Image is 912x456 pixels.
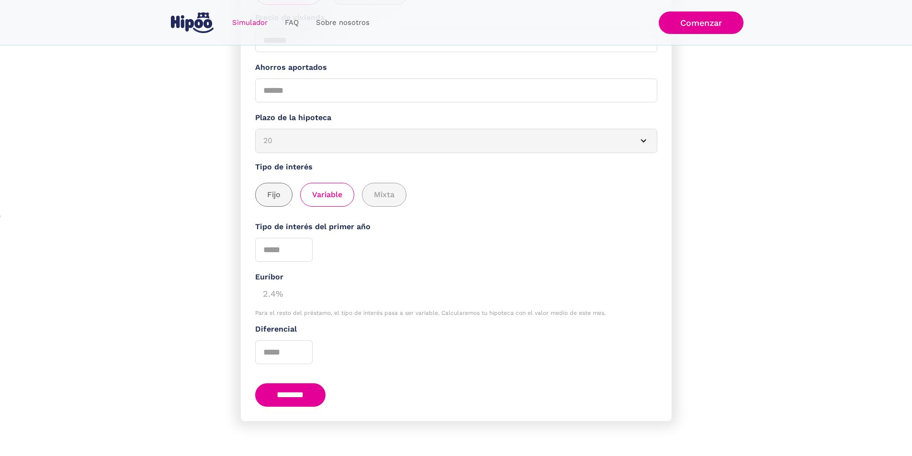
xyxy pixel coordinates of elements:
div: Euríbor [255,271,657,283]
span: Mixta [374,189,394,201]
a: home [169,9,216,37]
label: Tipo de interés del primer año [255,221,657,233]
label: Plazo de la hipoteca [255,112,657,124]
label: Tipo de interés [255,161,657,173]
article: 20 [255,129,657,153]
a: FAQ [276,13,307,32]
div: 20 [263,135,626,147]
label: Diferencial [255,323,657,335]
span: Fijo [267,189,281,201]
a: Simulador [224,13,276,32]
label: Ahorros aportados [255,62,657,74]
div: Para el resto del préstamo, el tipo de interés pasa a ser variable. Calcularemos tu hipoteca con ... [255,310,657,316]
div: 2.4% [255,283,657,302]
a: Sobre nosotros [307,13,378,32]
div: add_description_here [255,183,657,207]
a: Comenzar [659,11,743,34]
span: Variable [312,189,342,201]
